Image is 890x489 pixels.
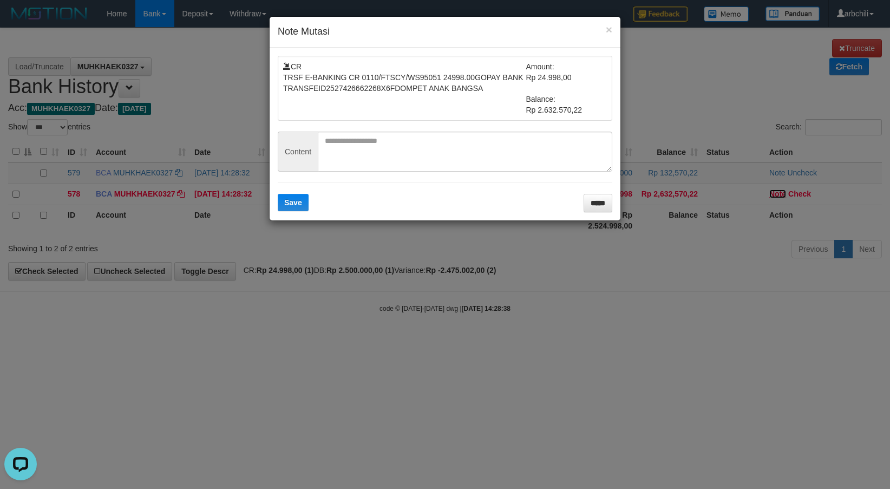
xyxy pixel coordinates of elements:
[278,194,309,211] button: Save
[284,198,302,207] span: Save
[278,132,318,172] span: Content
[4,4,37,37] button: Open LiveChat chat widget
[283,61,526,115] td: CR TRSF E-BANKING CR 0110/FTSCY/WS95051 24998.00GOPAY BANK TRANSFEID2527426662268X6FDOMPET ANAK B...
[606,24,612,35] button: ×
[526,61,607,115] td: Amount: Rp 24.998,00 Balance: Rp 2.632.570,22
[278,25,612,39] h4: Note Mutasi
